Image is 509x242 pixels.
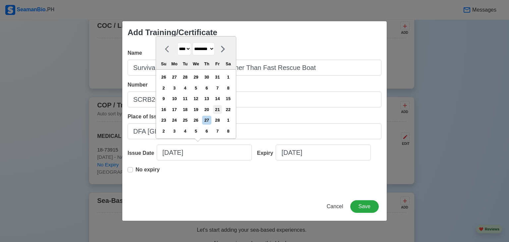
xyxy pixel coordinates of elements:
[213,116,222,125] div: Choose Friday, February 28th, 2025
[327,204,343,209] span: Cancel
[192,73,200,82] div: Choose Wednesday, January 29th, 2025
[224,94,233,103] div: Choose Saturday, February 15th, 2025
[170,59,179,68] div: Mo
[170,127,179,136] div: Choose Monday, March 3rd, 2025
[128,50,142,56] span: Name
[202,59,211,68] div: Th
[213,94,222,103] div: Choose Friday, February 14th, 2025
[224,84,233,92] div: Choose Saturday, February 8th, 2025
[257,149,276,157] div: Expiry
[159,94,168,103] div: Choose Sunday, February 9th, 2025
[202,127,211,136] div: Choose Thursday, March 6th, 2025
[202,84,211,92] div: Choose Thursday, February 6th, 2025
[213,73,222,82] div: Choose Friday, January 31st, 2025
[128,91,381,107] input: Ex: COP1234567890W or NA
[192,127,200,136] div: Choose Wednesday, March 5th, 2025
[213,59,222,68] div: Fr
[128,149,157,157] div: Issue Date
[213,127,222,136] div: Choose Friday, March 7th, 2025
[192,94,200,103] div: Choose Wednesday, February 12th, 2025
[181,94,190,103] div: Choose Tuesday, February 11th, 2025
[202,73,211,82] div: Choose Thursday, January 30th, 2025
[202,116,211,125] div: Choose Thursday, February 27th, 2025
[213,84,222,92] div: Choose Friday, February 7th, 2025
[159,84,168,92] div: Choose Sunday, February 2nd, 2025
[170,94,179,103] div: Choose Monday, February 10th, 2025
[170,116,179,125] div: Choose Monday, February 24th, 2025
[181,59,190,68] div: Tu
[192,59,200,68] div: We
[202,94,211,103] div: Choose Thursday, February 13th, 2025
[192,84,200,92] div: Choose Wednesday, February 5th, 2025
[181,127,190,136] div: Choose Tuesday, March 4th, 2025
[159,116,168,125] div: Choose Sunday, February 23rd, 2025
[128,60,381,76] input: Ex: COP Medical First Aid (VI/4)
[192,105,200,114] div: Choose Wednesday, February 19th, 2025
[159,127,168,136] div: Choose Sunday, March 2nd, 2025
[170,105,179,114] div: Choose Monday, February 17th, 2025
[136,166,160,174] p: No expiry
[128,82,147,88] span: Number
[202,105,211,114] div: Choose Thursday, February 20th, 2025
[224,73,233,82] div: Choose Saturday, February 1st, 2025
[350,200,379,213] button: Save
[213,105,222,114] div: Choose Friday, February 21st, 2025
[170,73,179,82] div: Choose Monday, January 27th, 2025
[128,114,163,119] span: Place of Issue
[170,84,179,92] div: Choose Monday, February 3rd, 2025
[224,59,233,68] div: Sa
[181,73,190,82] div: Choose Tuesday, January 28th, 2025
[322,200,348,213] button: Cancel
[224,116,233,125] div: Choose Saturday, March 1st, 2025
[128,123,381,139] input: Ex: Cebu City
[224,127,233,136] div: Choose Saturday, March 8th, 2025
[159,59,168,68] div: Su
[181,84,190,92] div: Choose Tuesday, February 4th, 2025
[159,105,168,114] div: Choose Sunday, February 16th, 2025
[224,105,233,114] div: Choose Saturday, February 22nd, 2025
[159,73,168,82] div: Choose Sunday, January 26th, 2025
[181,105,190,114] div: Choose Tuesday, February 18th, 2025
[128,27,217,38] div: Add Training/Certificate
[158,72,234,137] div: month 2025-02
[181,116,190,125] div: Choose Tuesday, February 25th, 2025
[192,116,200,125] div: Choose Wednesday, February 26th, 2025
